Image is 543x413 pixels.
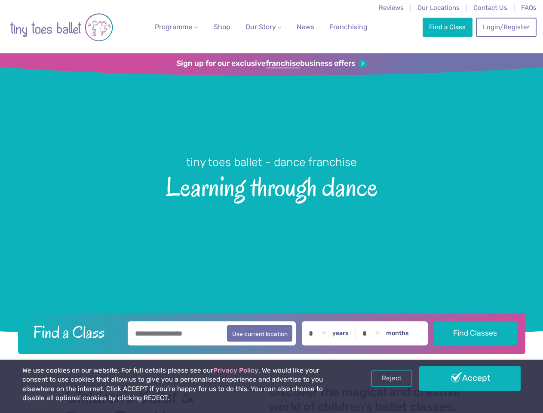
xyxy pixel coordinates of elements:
a: Accept [419,366,521,391]
span: Shop [214,23,230,31]
a: Contact Us [473,4,507,12]
a: Shop [210,18,234,36]
span: News [297,23,314,31]
a: FAQs [521,4,537,12]
label: years [332,330,349,337]
a: Find a Class [423,18,472,37]
a: Privacy Policy [213,367,258,374]
a: Programme [151,18,201,36]
a: Sign up for our exclusivefranchisebusiness offers [176,59,367,68]
img: tiny toes ballet [10,6,113,49]
a: Reject [371,370,412,387]
p: We use cookies on our website. For full details please see our . We would like your consent to us... [22,366,346,403]
a: Reviews [379,4,404,12]
a: News [293,18,318,36]
span: Learning through dance [14,170,529,202]
label: months [386,330,409,337]
a: Login/Register [476,18,536,37]
span: Programme [155,23,192,31]
a: Our Story [242,18,285,36]
h2: Find a Class [26,321,122,343]
button: Find Classes [434,321,517,345]
a: Franchising [326,18,371,36]
a: Our Locations [417,4,460,12]
small: tiny toes ballet - dance franchise [186,155,357,169]
button: Use current location [227,325,293,342]
strong: franchise [266,59,300,68]
span: Franchising [329,23,368,31]
span: Our Story [245,23,276,31]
